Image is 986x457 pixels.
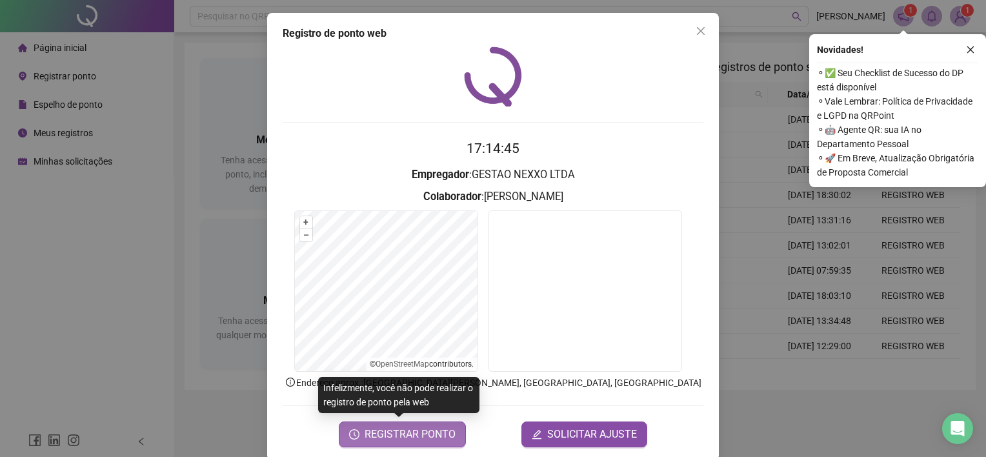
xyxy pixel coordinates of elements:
[817,94,978,123] span: ⚬ Vale Lembrar: Política de Privacidade e LGPD na QRPoint
[817,123,978,151] span: ⚬ 🤖 Agente QR: sua IA no Departamento Pessoal
[318,377,479,413] div: Infelizmente, você não pode realizar o registro de ponto pela web
[376,360,429,369] a: OpenStreetMap
[942,413,973,444] div: Open Intercom Messenger
[370,360,474,369] li: © contributors.
[283,376,703,390] p: Endereço aprox. : [GEOGRAPHIC_DATA][PERSON_NAME], [GEOGRAPHIC_DATA], [GEOGRAPHIC_DATA]
[285,376,296,388] span: info-circle
[532,429,542,440] span: edit
[521,421,647,447] button: editSOLICITAR AJUSTE
[300,229,312,241] button: –
[339,421,466,447] button: REGISTRAR PONTO
[464,46,522,107] img: QRPoint
[283,188,703,205] h3: : [PERSON_NAME]
[696,26,706,36] span: close
[349,429,359,440] span: clock-circle
[283,26,703,41] div: Registro de ponto web
[817,66,978,94] span: ⚬ ✅ Seu Checklist de Sucesso do DP está disponível
[423,190,481,203] strong: Colaborador
[283,167,703,183] h3: : GESTAO NEXXO LTDA
[365,427,456,442] span: REGISTRAR PONTO
[817,151,978,179] span: ⚬ 🚀 Em Breve, Atualização Obrigatória de Proposta Comercial
[966,45,975,54] span: close
[817,43,863,57] span: Novidades !
[690,21,711,41] button: Close
[547,427,637,442] span: SOLICITAR AJUSTE
[467,141,519,156] time: 17:14:45
[300,216,312,228] button: +
[412,168,469,181] strong: Empregador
